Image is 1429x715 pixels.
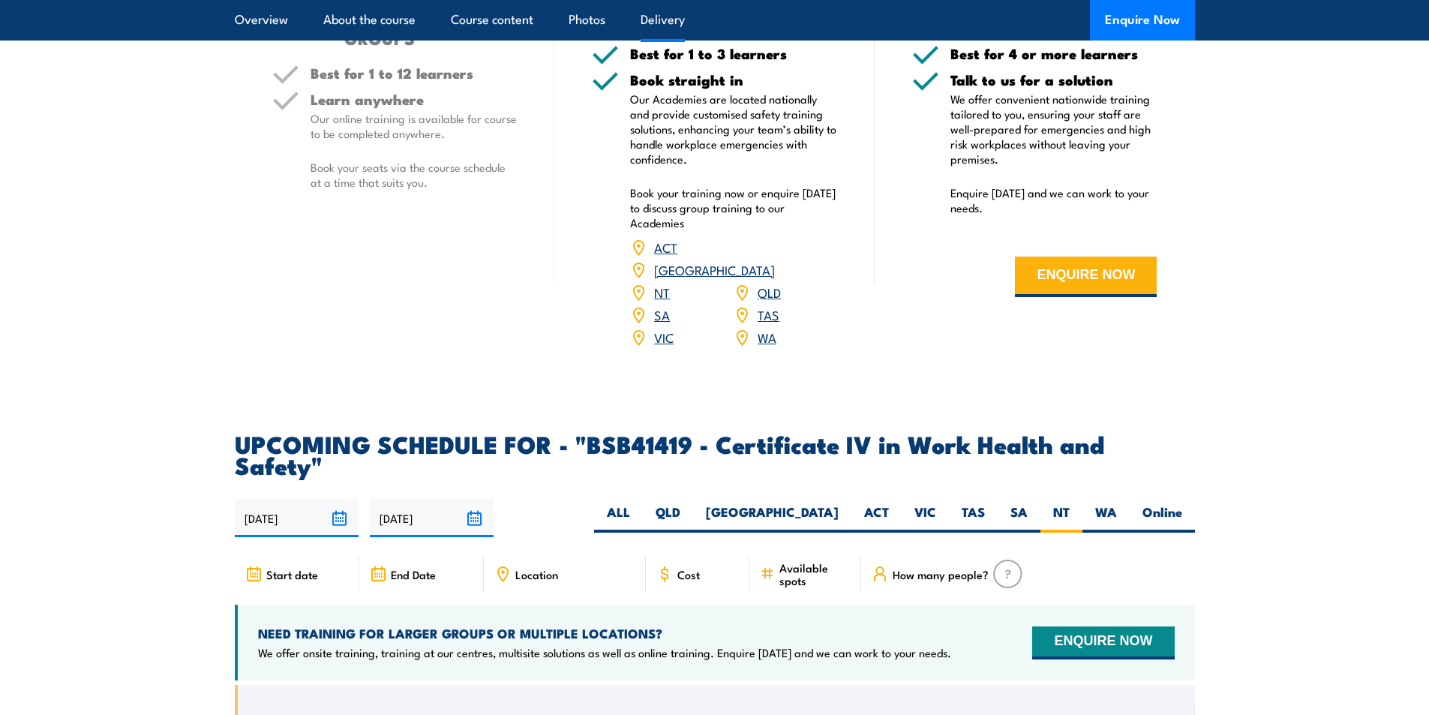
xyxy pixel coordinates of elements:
h5: Best for 1 to 12 learners [311,66,518,80]
label: TAS [949,503,998,533]
a: [GEOGRAPHIC_DATA] [654,260,775,278]
label: WA [1082,503,1130,533]
p: Enquire [DATE] and we can work to your needs. [950,185,1157,215]
a: ACT [654,238,677,256]
a: QLD [758,283,781,301]
h3: INDIVIDUALS & SMALL GROUPS [272,12,488,47]
h2: UPCOMING SCHEDULE FOR - "BSB41419 - Certificate IV in Work Health and Safety" [235,433,1195,475]
p: Book your seats via the course schedule at a time that suits you. [311,160,518,190]
span: End Date [391,568,436,581]
label: VIC [902,503,949,533]
a: WA [758,328,776,346]
a: TAS [758,305,779,323]
label: ALL [594,503,643,533]
input: To date [370,499,494,537]
h5: Best for 1 to 3 learners [630,47,837,61]
button: ENQUIRE NOW [1032,626,1174,659]
label: QLD [643,503,693,533]
p: We offer convenient nationwide training tailored to you, ensuring your staff are well-prepared fo... [950,92,1157,167]
h5: Best for 4 or more learners [950,47,1157,61]
span: Cost [677,568,700,581]
a: NT [654,283,670,301]
label: SA [998,503,1040,533]
label: [GEOGRAPHIC_DATA] [693,503,851,533]
span: How many people? [893,568,989,581]
span: Location [515,568,558,581]
span: Available spots [779,561,851,587]
p: We offer onsite training, training at our centres, multisite solutions as well as online training... [258,645,951,660]
span: Start date [266,568,318,581]
button: ENQUIRE NOW [1015,257,1157,297]
h5: Talk to us for a solution [950,73,1157,87]
label: Online [1130,503,1195,533]
h5: Book straight in [630,73,837,87]
h4: NEED TRAINING FOR LARGER GROUPS OR MULTIPLE LOCATIONS? [258,625,951,641]
label: NT [1040,503,1082,533]
p: Our online training is available for course to be completed anywhere. [311,111,518,141]
p: Our Academies are located nationally and provide customised safety training solutions, enhancing ... [630,92,837,167]
input: From date [235,499,359,537]
label: ACT [851,503,902,533]
a: VIC [654,328,674,346]
h5: Learn anywhere [311,92,518,107]
a: SA [654,305,670,323]
p: Book your training now or enquire [DATE] to discuss group training to our Academies [630,185,837,230]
